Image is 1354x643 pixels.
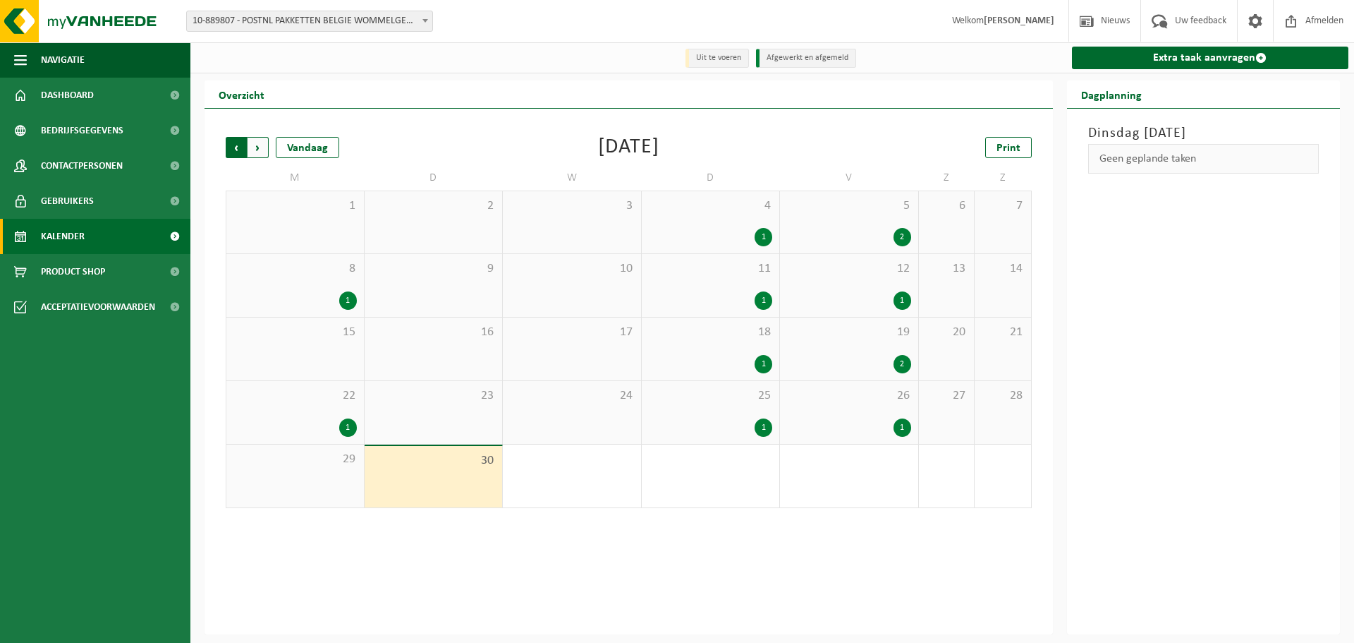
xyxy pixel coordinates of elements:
[41,42,85,78] span: Navigatie
[41,148,123,184] span: Contactpersonen
[787,325,911,340] span: 19
[982,198,1023,214] span: 7
[926,388,968,404] span: 27
[41,113,123,148] span: Bedrijfsgegevens
[510,325,634,340] span: 17
[503,165,642,191] td: W
[787,198,911,214] span: 5
[893,228,911,246] div: 2
[233,388,357,404] span: 22
[372,388,496,404] span: 23
[649,325,773,340] span: 18
[226,165,365,191] td: M
[510,388,634,404] span: 24
[982,388,1023,404] span: 28
[926,261,968,277] span: 13
[755,292,772,310] div: 1
[755,355,772,373] div: 1
[975,165,1031,191] td: Z
[233,261,357,277] span: 8
[919,165,975,191] td: Z
[982,325,1023,340] span: 21
[510,261,634,277] span: 10
[248,137,269,158] span: Volgende
[233,325,357,340] span: 15
[365,165,504,191] td: D
[982,261,1023,277] span: 14
[205,80,279,108] h2: Overzicht
[187,11,432,31] span: 10-889807 - POSTNL PAKKETTEN BELGIE WOMMELGEM - WOMMELGEM
[339,419,357,437] div: 1
[233,452,357,467] span: 29
[339,292,357,310] div: 1
[649,198,773,214] span: 4
[893,419,911,437] div: 1
[649,261,773,277] span: 11
[276,137,339,158] div: Vandaag
[41,78,94,113] span: Dashboard
[893,292,911,310] div: 1
[510,198,634,214] span: 3
[1072,47,1349,69] a: Extra taak aanvragen
[372,261,496,277] span: 9
[226,137,247,158] span: Vorige
[1088,123,1319,144] h3: Dinsdag [DATE]
[186,11,433,32] span: 10-889807 - POSTNL PAKKETTEN BELGIE WOMMELGEM - WOMMELGEM
[787,261,911,277] span: 12
[755,419,772,437] div: 1
[1067,80,1156,108] h2: Dagplanning
[787,388,911,404] span: 26
[233,198,357,214] span: 1
[755,228,772,246] div: 1
[41,184,94,219] span: Gebruikers
[372,453,496,469] span: 30
[649,388,773,404] span: 25
[926,325,968,340] span: 20
[996,143,1020,154] span: Print
[41,289,155,325] span: Acceptatievoorwaarden
[926,198,968,214] span: 6
[41,254,105,289] span: Product Shop
[985,137,1032,158] a: Print
[372,198,496,214] span: 2
[41,219,85,254] span: Kalender
[685,49,749,68] li: Uit te voeren
[642,165,781,191] td: D
[893,355,911,373] div: 2
[984,16,1054,26] strong: [PERSON_NAME]
[1088,144,1319,174] div: Geen geplande taken
[780,165,919,191] td: V
[372,325,496,340] span: 16
[598,137,659,158] div: [DATE]
[756,49,856,68] li: Afgewerkt en afgemeld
